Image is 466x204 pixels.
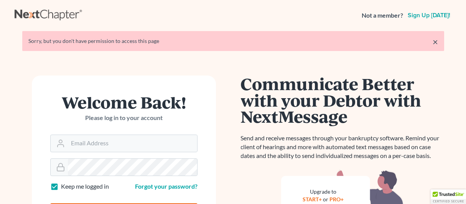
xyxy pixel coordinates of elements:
div: Upgrade to [300,188,347,196]
p: Please log in to your account [50,114,198,122]
span: or [323,196,328,202]
input: Email Address [68,135,197,152]
h1: Welcome Back! [50,94,198,110]
label: Keep me logged in [61,182,109,191]
strong: Not a member? [362,11,403,20]
div: TrustedSite Certified [431,189,466,204]
a: Forgot your password? [135,183,198,190]
a: × [433,37,438,46]
a: PRO+ [329,196,344,202]
p: Send and receive messages through your bankruptcy software. Remind your client of hearings and mo... [241,134,444,160]
div: Sorry, but you don't have permission to access this page [28,37,438,45]
h1: Communicate Better with your Debtor with NextMessage [241,76,444,125]
a: START+ [303,196,322,202]
a: Sign up [DATE]! [406,12,452,18]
